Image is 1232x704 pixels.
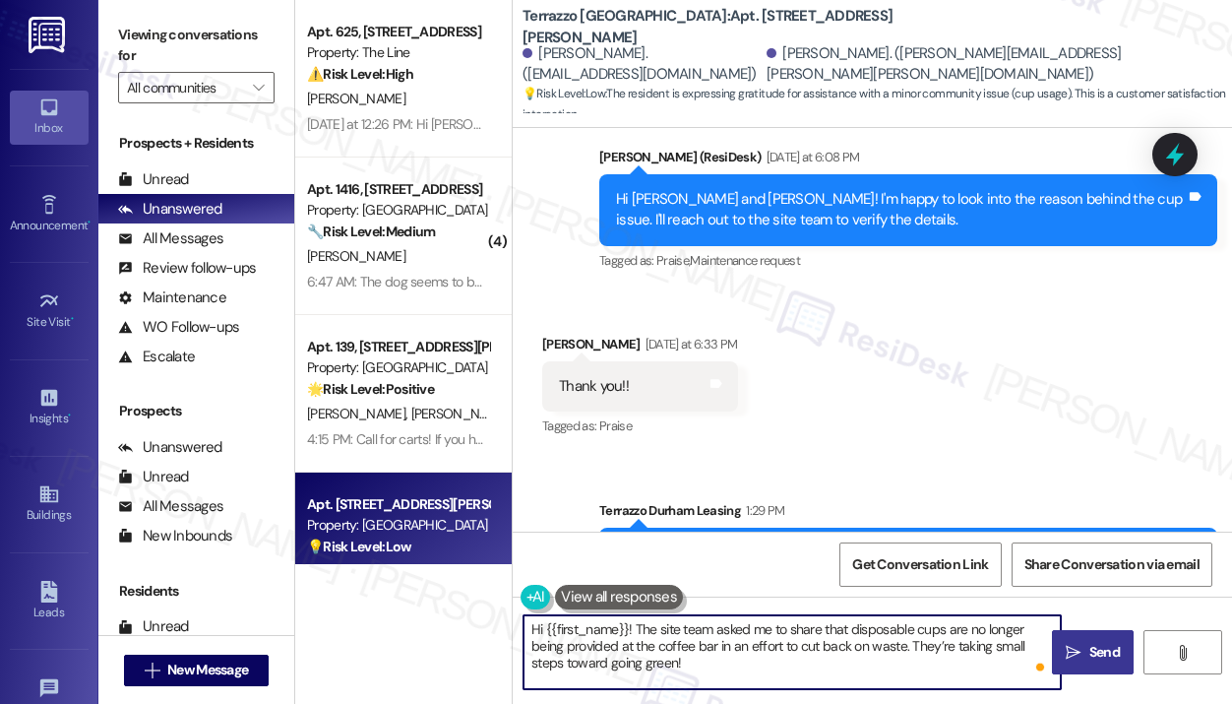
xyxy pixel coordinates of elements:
[10,575,89,628] a: Leads
[127,72,243,103] input: All communities
[307,115,708,133] div: [DATE] at 12:26 PM: Hi [PERSON_NAME], My outlets are still not working.
[411,562,611,580] span: [PERSON_NAME] [PERSON_NAME]
[307,494,489,515] div: Apt. [STREET_ADDRESS][PERSON_NAME]
[10,478,89,531] a: Buildings
[599,246,1217,275] div: Tagged as:
[762,147,860,167] div: [DATE] at 6:08 PM
[599,417,632,434] span: Praise
[641,334,738,354] div: [DATE] at 6:33 PM
[118,347,195,367] div: Escalate
[29,17,69,53] img: ResiDesk Logo
[10,91,89,144] a: Inbox
[523,43,762,86] div: [PERSON_NAME]. ([EMAIL_ADDRESS][DOMAIN_NAME])
[523,6,916,48] b: Terrazzo [GEOGRAPHIC_DATA]: Apt. [STREET_ADDRESS][PERSON_NAME]
[523,86,605,101] strong: 💡 Risk Level: Low
[118,228,223,249] div: All Messages
[690,252,800,269] span: Maintenance request
[307,223,435,240] strong: 🔧 Risk Level: Medium
[98,401,294,421] div: Prospects
[118,437,222,458] div: Unanswered
[307,273,655,290] div: 6:47 AM: The dog seems to be barking and yelping right now.
[307,357,489,378] div: Property: [GEOGRAPHIC_DATA]
[118,467,189,487] div: Unread
[1089,642,1120,663] span: Send
[98,133,294,154] div: Prospects + Residents
[767,43,1217,86] div: [PERSON_NAME]. ([PERSON_NAME][EMAIL_ADDRESS][PERSON_NAME][PERSON_NAME][DOMAIN_NAME])
[616,189,1186,231] div: Hi [PERSON_NAME] and [PERSON_NAME]! I'm happy to look into the reason behind the cup issue. I'll ...
[10,381,89,434] a: Insights •
[307,90,405,107] span: [PERSON_NAME]
[118,169,189,190] div: Unread
[307,562,411,580] span: [PERSON_NAME]
[253,80,264,96] i: 
[542,412,738,440] div: Tagged as:
[307,515,489,536] div: Property: [GEOGRAPHIC_DATA]
[656,252,690,269] span: Praise ,
[68,409,71,422] span: •
[307,380,434,398] strong: 🌟 Risk Level: Positive
[118,317,239,338] div: WO Follow-ups
[1024,554,1200,575] span: Share Conversation via email
[307,65,413,83] strong: ⚠️ Risk Level: High
[118,20,275,72] label: Viewing conversations for
[307,22,489,42] div: Apt. 625, [STREET_ADDRESS]
[307,538,411,555] strong: 💡 Risk Level: Low
[71,312,74,326] span: •
[118,288,226,308] div: Maintenance
[10,285,89,338] a: Site Visit •
[524,615,1061,689] textarea: To enrich screen reader interactions, please activate Accessibility in Grammarly extension settings
[411,405,510,422] span: [PERSON_NAME]
[118,616,189,637] div: Unread
[307,430,990,448] div: 4:15 PM: Call for carts! If you have a flat bed cart, please return it to the [GEOGRAPHIC_DATA]. ...
[542,334,738,361] div: [PERSON_NAME]
[1012,543,1212,587] button: Share Conversation via email
[599,500,1217,528] div: Terrazzo Durham Leasing
[559,376,629,397] div: Thank you!!
[599,147,1217,174] div: [PERSON_NAME] (ResiDesk)
[523,84,1232,126] span: : The resident is expressing gratitude for assistance with a minor community issue (cup usage). T...
[307,200,489,221] div: Property: [GEOGRAPHIC_DATA]
[1066,645,1080,661] i: 
[852,554,988,575] span: Get Conversation Link
[118,496,223,517] div: All Messages
[98,581,294,602] div: Residents
[307,179,489,200] div: Apt. 1416, [STREET_ADDRESS]
[1175,645,1190,661] i: 
[307,247,405,265] span: [PERSON_NAME]
[307,337,489,357] div: Apt. 139, [STREET_ADDRESS][PERSON_NAME]
[741,500,784,521] div: 1:29 PM
[307,42,489,63] div: Property: The Line
[124,655,270,686] button: New Message
[118,526,232,546] div: New Inbounds
[118,258,256,279] div: Review follow-ups
[839,543,1001,587] button: Get Conversation Link
[118,199,222,220] div: Unanswered
[145,663,159,678] i: 
[1052,630,1134,674] button: Send
[307,405,411,422] span: [PERSON_NAME]
[88,216,91,229] span: •
[167,660,248,680] span: New Message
